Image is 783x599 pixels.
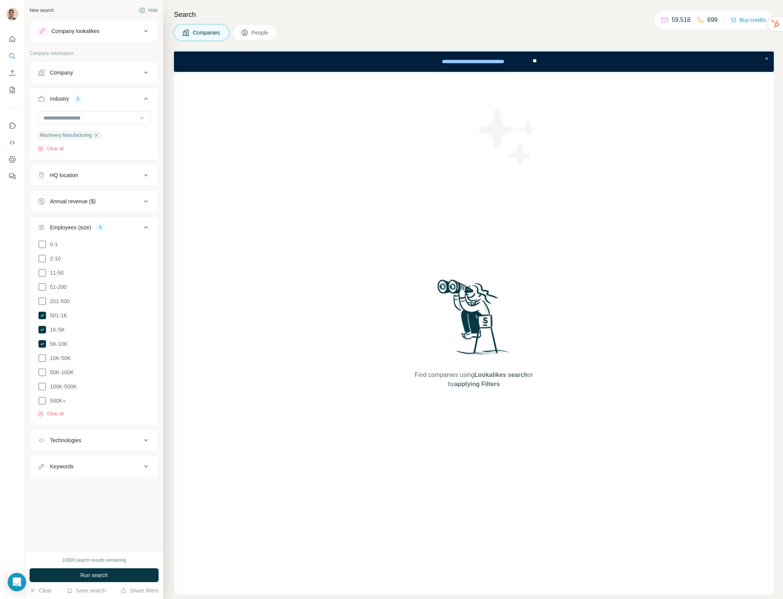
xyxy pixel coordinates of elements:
[434,277,514,363] img: Surfe Illustration - Woman searching with binoculars
[672,15,690,25] p: 59,518
[38,145,64,152] button: Clear all
[47,354,71,362] span: 10K-50K
[47,326,65,334] span: 1K-5K
[38,410,64,417] button: Clear all
[47,312,67,319] span: 501-1K
[30,587,51,594] button: Clear
[30,50,159,57] p: Company information
[30,166,158,184] button: HQ location
[6,8,18,20] img: Avatar
[47,297,70,305] span: 201-500
[80,571,108,579] span: Run search
[6,49,18,63] button: Search
[30,457,158,476] button: Keywords
[121,587,159,594] button: Share filters
[50,224,91,231] div: Employees (size)
[50,69,73,76] div: Company
[47,397,66,405] span: 500K+
[6,32,18,46] button: Quick start
[47,340,68,348] span: 5K-10K
[174,9,774,20] h4: Search
[412,370,535,389] span: Find companies using or by
[174,51,774,72] iframe: Banner
[707,15,718,25] p: 699
[30,192,158,211] button: Annual revenue ($)
[50,197,96,205] div: Annual revenue ($)
[6,83,18,97] button: My lists
[8,573,26,591] div: Open Intercom Messenger
[50,171,78,179] div: HQ location
[47,241,58,248] span: 0-1
[50,436,81,444] div: Technologies
[474,372,528,378] span: Lookalikes search
[47,269,64,277] span: 11-50
[6,136,18,149] button: Use Surfe API
[30,568,159,582] button: Run search
[96,224,104,231] div: 3
[47,368,74,376] span: 50K-100K
[47,255,61,262] span: 2-10
[6,119,18,133] button: Use Surfe on LinkedIn
[193,29,221,37] span: Companies
[30,218,158,240] button: Employees (size)3
[47,283,67,291] span: 51-200
[50,95,69,103] div: Industry
[62,557,126,564] div: 10000 search results remaining
[474,103,543,172] img: Surfe Illustration - Stars
[6,66,18,80] button: Enrich CSV
[134,5,163,16] button: Hide
[50,463,73,470] div: Keywords
[30,431,158,450] button: Technologies
[47,383,77,390] span: 100K-500K
[30,90,158,111] button: Industry1
[252,29,269,37] span: People
[74,95,83,102] div: 1
[454,381,500,387] span: applying Filters
[40,132,92,139] span: Machinery Manufacturing
[730,15,766,25] button: Buy credits
[30,7,54,14] div: New search
[51,27,99,35] div: Company lookalikes
[30,63,158,82] button: Company
[30,22,158,40] button: Company lookalikes
[66,587,106,594] button: Save search
[6,169,18,183] button: Feedback
[6,153,18,166] button: Dashboard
